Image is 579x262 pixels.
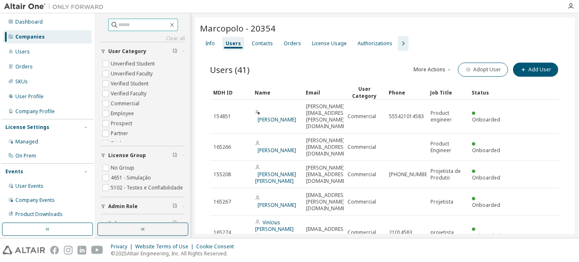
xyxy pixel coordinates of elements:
span: Admin Role [108,203,138,210]
div: Authorizations [358,40,392,47]
button: More Actions [413,63,453,77]
button: User Category [101,42,185,61]
div: Company Profile [15,108,55,115]
div: Name [255,86,299,99]
div: Phone [389,86,423,99]
span: 165274 [214,229,231,236]
img: instagram.svg [64,246,73,255]
label: Partner [111,129,130,138]
a: [PERSON_NAME] [258,201,296,209]
button: Adopt User [458,63,508,77]
div: Privacy [111,243,135,250]
span: Clear filter [173,152,178,159]
label: Unverified Student [111,59,156,69]
span: Onboarded [472,201,500,209]
div: Company Events [15,197,55,204]
div: Email [306,86,341,99]
div: Orders [15,63,33,70]
span: Clear filter [173,203,178,210]
label: Verified Student [111,79,150,89]
span: Onboarded [472,147,500,154]
span: 555421014583 [389,113,424,120]
img: youtube.svg [91,246,103,255]
div: License Usage [312,40,347,47]
div: On Prem [15,153,36,159]
label: Commercial [111,99,141,109]
span: Users (41) [210,64,250,75]
div: License Settings [5,124,49,131]
a: Clear all [101,35,185,42]
span: Projetista [431,199,453,205]
div: Managed [15,138,38,145]
div: MDH ID [213,86,248,99]
label: Unverified Faculty [111,69,154,79]
span: 165267 [214,199,231,205]
label: Prospect [111,119,134,129]
button: License Group [101,146,185,165]
span: [PERSON_NAME][EMAIL_ADDRESS][DOMAIN_NAME] [306,165,348,184]
span: 155208 [214,171,231,178]
span: [EMAIL_ADDRESS][PERSON_NAME][DOMAIN_NAME] [306,192,348,212]
a: [PERSON_NAME] [258,147,296,154]
div: Product Downloads [15,211,63,218]
span: 165266 [214,144,231,150]
img: Altair One [4,2,108,11]
span: Commercial [348,144,376,150]
div: User Category [347,85,382,99]
a: [PERSON_NAME] [258,116,296,123]
label: 5102 - Testes e Confiabilidade [111,183,185,193]
div: Orders [284,40,301,47]
button: Admin Role [101,197,185,216]
div: Companies [15,34,45,40]
span: User Category [108,48,146,55]
div: Job Title [430,86,465,99]
div: Users [15,49,30,55]
label: Employee [111,109,136,119]
span: License Group [108,152,146,159]
span: Role [108,220,120,227]
img: facebook.svg [50,246,59,255]
a: [PERSON_NAME] [PERSON_NAME] [255,171,296,184]
img: linkedin.svg [78,246,86,255]
div: Info [205,40,215,47]
div: Contacts [252,40,273,47]
div: User Profile [15,93,44,100]
div: Cookie Consent [196,243,239,250]
span: Commercial [348,199,376,205]
span: Onboarded [472,232,500,239]
label: Trial [111,138,123,148]
div: Dashboard [15,19,43,25]
span: [EMAIL_ADDRESS][DOMAIN_NAME] [306,226,348,239]
span: Onboarded [472,116,500,123]
div: User Events [15,183,44,189]
span: 154851 [214,113,231,120]
label: No Group [111,163,136,173]
div: Website Terms of Use [135,243,196,250]
span: Clear filter [173,48,178,55]
div: Status [472,86,506,99]
span: [PERSON_NAME][EMAIL_ADDRESS][DOMAIN_NAME] [306,137,348,157]
label: 4651 - Simulação [111,173,153,183]
span: Projetista de Produto [431,168,465,181]
span: 21014583 [389,229,412,236]
div: Events [5,168,23,175]
span: Clear filter [173,220,178,227]
span: [PHONE_NUMBER] [389,171,432,178]
span: Commercial [348,171,376,178]
span: projetista [431,229,454,236]
span: Commercial [348,113,376,120]
button: Add User [513,63,558,77]
span: [PERSON_NAME][EMAIL_ADDRESS][PERSON_NAME][DOMAIN_NAME] [306,103,348,130]
span: Commercial [348,229,376,236]
span: Marcopolo - 20354 [200,22,275,34]
div: SKUs [15,78,28,85]
p: © 2025 Altair Engineering, Inc. All Rights Reserved. [111,250,239,257]
span: Onboarded [472,174,500,181]
a: Vinícius [PERSON_NAME] dos [PERSON_NAME] [255,219,294,246]
span: Product Engineer [431,141,465,154]
div: Users [226,40,241,47]
img: altair_logo.svg [2,246,45,255]
span: Product engineer [431,110,465,123]
label: Verified Faculty [111,89,148,99]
